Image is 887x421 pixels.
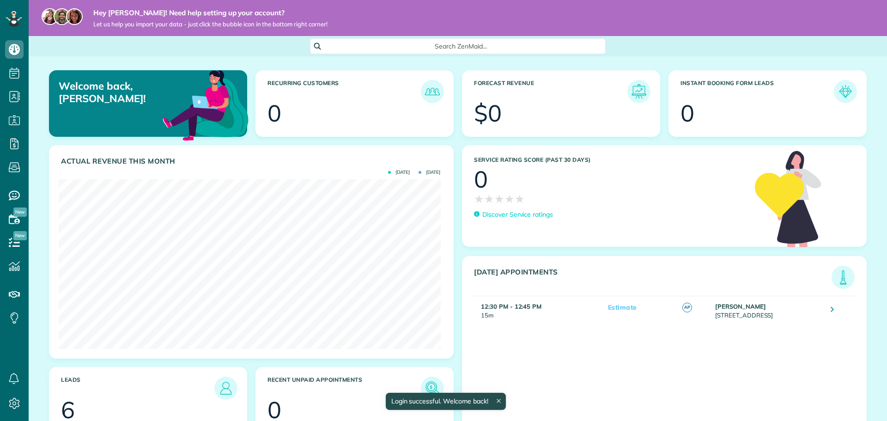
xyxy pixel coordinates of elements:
a: Discover Service ratings [474,210,553,220]
strong: [PERSON_NAME] [715,303,766,310]
span: Let us help you import your data - just click the bubble icon in the bottom right corner! [93,20,328,28]
img: icon_recurring_customers-cf858462ba22bcd05b5a5880d41d6543d210077de5bb9ebc9590e49fd87d84ed.png [423,82,442,101]
span: New [13,231,27,240]
td: 15m [474,296,599,325]
img: dashboard_welcome-42a62b7d889689a78055ac9021e634bf52bae3f8056760290aed330b23ab8690.png [161,60,250,149]
div: 0 [267,102,281,125]
h3: Actual Revenue this month [61,157,444,165]
img: icon_unpaid_appointments-47b8ce3997adf2238b356f14209ab4cced10bd1f174958f3ca8f1d0dd7fffeee.png [423,379,442,397]
td: [STREET_ADDRESS] [713,296,824,325]
img: icon_todays_appointments-901f7ab196bb0bea1936b74009e4eb5ffbc2d2711fa7634e0d609ed5ef32b18b.png [834,268,852,287]
h3: Leads [61,377,214,400]
h3: Recurring Customers [267,80,421,103]
h3: Forecast Revenue [474,80,627,103]
h3: Instant Booking Form Leads [680,80,834,103]
span: Estimate [603,302,642,313]
span: New [13,207,27,217]
div: Login successful. Welcome back! [385,393,505,410]
div: 0 [474,168,488,191]
div: $0 [474,102,502,125]
span: ★ [494,191,504,207]
h3: [DATE] Appointments [474,268,832,289]
img: icon_form_leads-04211a6a04a5b2264e4ee56bc0799ec3eb69b7e499cbb523a139df1d13a81ae0.png [836,82,855,101]
img: jorge-587dff0eeaa6aab1f244e6dc62b8924c3b6ad411094392a53c71c6c4a576187d.jpg [54,8,70,25]
span: ★ [515,191,525,207]
img: icon_leads-1bed01f49abd5b7fead27621c3d59655bb73ed531f8eeb49469d10e621d6b896.png [217,379,235,397]
p: Welcome back, [PERSON_NAME]! [59,80,184,104]
div: 0 [680,102,694,125]
img: icon_forecast_revenue-8c13a41c7ed35a8dcfafea3cbb826a0462acb37728057bba2d056411b612bbbe.png [630,82,648,101]
span: [DATE] [419,170,440,175]
span: ★ [504,191,515,207]
span: ★ [474,191,484,207]
h3: Service Rating score (past 30 days) [474,157,746,163]
img: michelle-19f622bdf1676172e81f8f8fba1fb50e276960ebfe0243fe18214015130c80e4.jpg [66,8,83,25]
span: ★ [484,191,494,207]
span: AP [682,303,692,312]
strong: Hey [PERSON_NAME]! Need help setting up your account? [93,8,328,18]
img: maria-72a9807cf96188c08ef61303f053569d2e2a8a1cde33d635c8a3ac13582a053d.jpg [42,8,58,25]
span: [DATE] [388,170,410,175]
h3: Recent unpaid appointments [267,377,421,400]
strong: 12:30 PM - 12:45 PM [481,303,541,310]
p: Discover Service ratings [482,210,553,220]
